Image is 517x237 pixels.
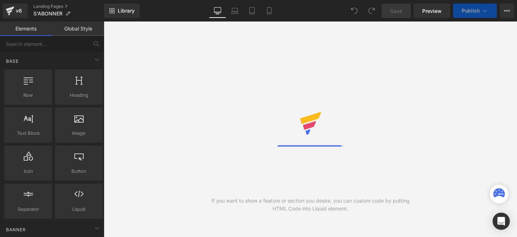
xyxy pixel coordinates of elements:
[118,8,135,14] span: Library
[462,8,480,14] span: Publish
[422,7,442,15] span: Preview
[453,4,497,18] button: Publish
[33,11,62,16] span: S'ABONNER
[6,129,50,137] span: Text Block
[347,4,362,18] button: Undo
[5,226,27,233] span: Banner
[3,4,28,18] a: v6
[33,4,104,9] a: Landing Pages
[6,91,50,99] span: Row
[14,6,23,15] div: v6
[364,4,379,18] button: Redo
[209,4,226,18] a: Desktop
[6,205,50,213] span: Separator
[261,4,278,18] a: Mobile
[57,129,101,137] span: Image
[57,205,101,213] span: Liquid
[493,213,510,230] div: Open Intercom Messenger
[104,4,140,18] a: New Library
[207,197,414,213] div: If you want to show a feature or section you desire, you can custom code by putting HTML Code int...
[5,58,19,65] span: Base
[390,7,402,15] span: Save
[57,167,101,175] span: Button
[243,4,261,18] a: Tablet
[500,4,514,18] button: More
[414,4,450,18] a: Preview
[52,22,104,36] a: Global Style
[57,91,101,99] span: Heading
[6,167,50,175] span: Icon
[226,4,243,18] a: Laptop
